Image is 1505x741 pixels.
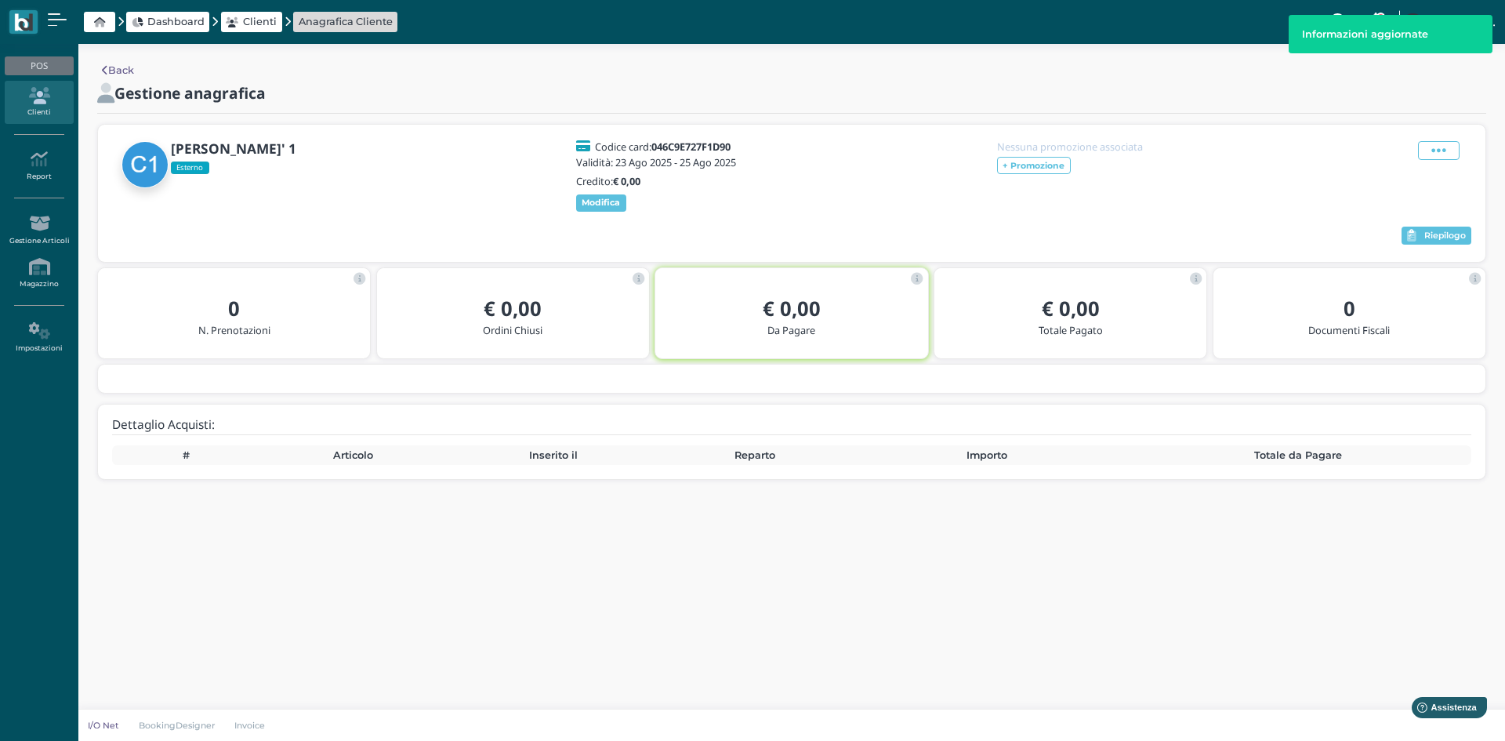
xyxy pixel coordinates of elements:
a: Dashboard [132,14,205,29]
th: # [112,445,260,466]
h5: N. Prenotazioni [111,325,357,336]
b: € 0,00 [613,174,640,188]
th: Articolo [260,445,446,466]
b: 046C9E727F1D90 [651,140,731,154]
a: Clienti [226,14,277,29]
h5: Ordini Chiusi [390,325,636,336]
img: logo [14,13,32,31]
a: Gestione Articoli [5,209,73,252]
h5: Documenti Fiscali [1226,325,1473,336]
h5: Da Pagare [668,325,915,336]
h5: Codice card: [595,141,731,152]
th: Inserito il [446,445,661,466]
a: Back [102,63,134,78]
a: Magazzino [5,252,73,295]
b: € 0,00 [763,295,821,322]
h5: Nessuna promozione associata [997,141,1162,152]
b: Modifica [582,197,620,208]
a: Impostazioni [5,316,73,359]
span: Assistenza [46,13,103,24]
b: € 0,00 [1042,295,1100,322]
h5: Totale Pagato [947,325,1194,336]
b: + Promozione [1003,160,1064,171]
div: POS [5,56,73,75]
b: 0 [228,295,240,322]
h5: Credito: [576,176,741,187]
a: Anagrafica Cliente [299,14,393,29]
b: 0 [1344,295,1355,322]
span: Clienti [243,14,277,29]
b: [PERSON_NAME]' 1 [171,140,296,158]
h4: Dettaglio Acquisti: [112,419,215,432]
b: € 0,00 [484,295,542,322]
button: Riepilogo [1402,227,1471,245]
span: Esterno [171,162,209,174]
h5: Validità: 23 Ago 2025 - 25 Ago 2025 [576,157,741,168]
div: Informazioni aggiornate [1289,16,1492,53]
a: Report [5,144,73,187]
th: Reparto [661,445,849,466]
a: ... Tenuta del Barco [1402,3,1496,41]
iframe: Help widget launcher [1394,692,1492,728]
span: Riepilogo [1424,231,1466,242]
span: Dashboard [147,14,205,29]
a: Clienti [5,81,73,124]
th: Totale da Pagare [1124,445,1471,466]
h2: Gestione anagrafica [114,85,266,101]
img: calo' 1 null [121,141,169,188]
th: Importo [849,445,1124,466]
